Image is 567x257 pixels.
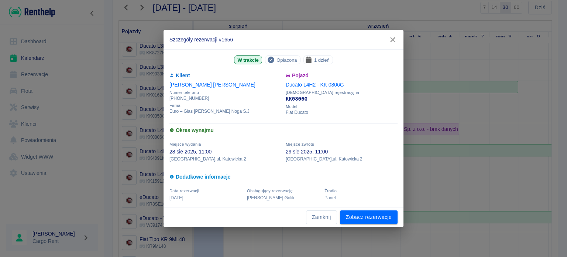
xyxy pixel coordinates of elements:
[247,189,293,193] span: Obsługujący rezerwację
[286,142,314,146] span: Miejsce zwrotu
[169,90,281,95] span: Numer telefonu
[169,189,199,193] span: Data rezerwacji
[286,104,398,109] span: Model
[169,82,255,88] a: [PERSON_NAME] [PERSON_NAME]
[286,148,398,156] p: 29 sie 2025, 11:00
[340,210,398,224] a: Zobacz rezerwację
[324,195,398,201] p: Panel
[286,82,344,88] a: Ducato L4H2 - KK 0806G
[324,189,337,193] span: Żrodło
[286,95,398,103] p: KK0806G
[169,173,398,181] h6: Dodatkowe informacje
[234,56,261,64] span: W trakcie
[286,109,398,116] p: Fiat Ducato
[274,56,300,64] span: Opłacona
[169,156,281,162] p: [GEOGRAPHIC_DATA] , ul. Katowicka 2
[286,72,398,80] h6: Pojazd
[169,126,398,134] h6: Okres wynajmu
[169,72,281,80] h6: Klient
[169,195,243,201] p: [DATE]
[286,156,398,162] p: [GEOGRAPHIC_DATA] , ul. Katowicka 2
[169,148,281,156] p: 28 sie 2025, 11:00
[169,142,201,146] span: Miejsce wydania
[286,90,398,95] span: [DEMOGRAPHIC_DATA] rejestracyjna
[311,56,333,64] span: 1 dzień
[169,108,281,115] p: Euro – Glas [PERSON_NAME] Noga S.J
[169,95,281,102] p: [PHONE_NUMBER]
[164,30,403,49] h2: Szczegóły rezerwacji #1656
[169,103,281,108] span: Firma
[247,195,320,201] p: [PERSON_NAME] Golik
[306,210,337,224] button: Zamknij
